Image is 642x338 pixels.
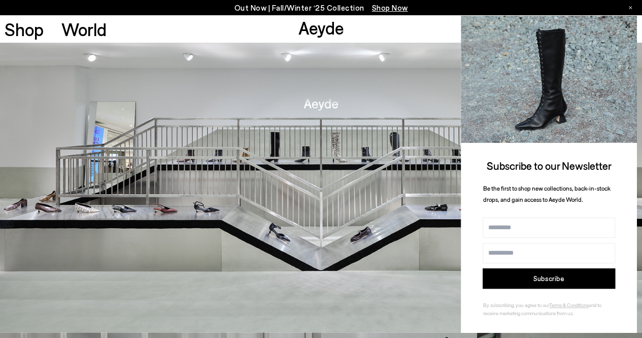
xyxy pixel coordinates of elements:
span: Navigate to /collections/new-in [372,3,408,12]
span: By subscribing, you agree to our [483,302,549,308]
a: Aeyde [298,17,344,38]
a: Shop [5,20,44,38]
img: 2a6287a1333c9a56320fd6e7b3c4a9a9.jpg [461,16,637,143]
span: Be the first to shop new collections, back-in-stock drops, and gain access to Aeyde World. [483,185,611,203]
a: Terms & Conditions [549,302,589,308]
span: Subscribe to our Newsletter [487,159,612,172]
button: Subscribe [483,268,615,289]
a: World [61,20,107,38]
p: Out Now | Fall/Winter ‘25 Collection [234,2,408,14]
